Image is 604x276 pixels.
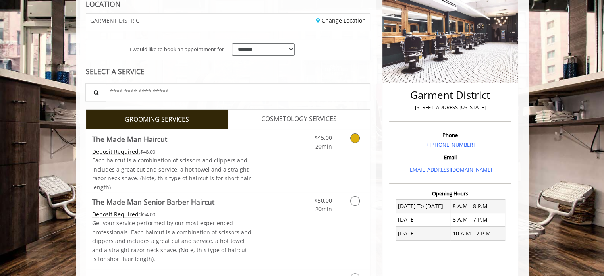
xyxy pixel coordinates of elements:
[391,132,509,138] h3: Phone
[450,213,505,226] td: 8 A.M - 7 P.M
[389,191,511,196] h3: Opening Hours
[450,199,505,213] td: 8 A.M - 8 P.M
[92,148,140,155] span: This service needs some Advance to be paid before we block your appointment
[391,103,509,112] p: [STREET_ADDRESS][US_STATE]
[92,147,252,156] div: $48.00
[314,134,332,141] span: $45.00
[125,114,189,125] span: GROOMING SERVICES
[92,196,214,207] b: The Made Man Senior Barber Haircut
[315,143,332,150] span: 20min
[315,205,332,213] span: 20min
[408,166,492,173] a: [EMAIL_ADDRESS][DOMAIN_NAME]
[396,199,450,213] td: [DATE] To [DATE]
[391,154,509,160] h3: Email
[450,227,505,240] td: 10 A.M - 7 P.M
[92,133,167,145] b: The Made Man Haircut
[86,68,371,75] div: SELECT A SERVICE
[90,17,143,23] span: GARMENT DISTRICT
[92,210,140,218] span: This service needs some Advance to be paid before we block your appointment
[426,141,475,148] a: + [PHONE_NUMBER]
[391,89,509,101] h2: Garment District
[92,156,251,191] span: Each haircut is a combination of scissors and clippers and includes a great cut and service, a ho...
[92,210,252,219] div: $54.00
[85,83,106,101] button: Service Search
[316,17,366,24] a: Change Location
[261,114,337,124] span: COSMETOLOGY SERVICES
[130,45,224,54] span: I would like to book an appointment for
[396,227,450,240] td: [DATE]
[396,213,450,226] td: [DATE]
[314,197,332,204] span: $50.00
[92,219,252,263] p: Get your service performed by our most experienced professionals. Each haircut is a combination o...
